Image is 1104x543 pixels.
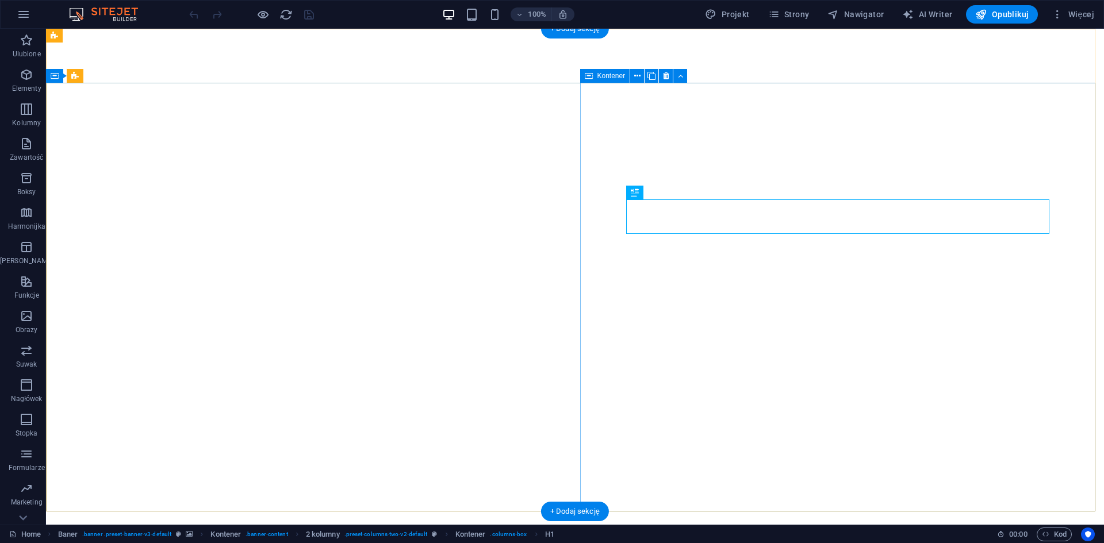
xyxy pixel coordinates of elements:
[511,7,551,21] button: 100%
[705,9,749,20] span: Projekt
[432,531,437,537] i: Ten element jest konfigurowalnym ustawieniem wstępnym
[823,5,888,24] button: Nawigator
[490,527,527,541] span: . columns-box
[58,527,554,541] nav: breadcrumb
[1047,5,1099,24] button: Więcej
[9,463,45,472] p: Formularze
[14,291,39,300] p: Funkcje
[1081,527,1095,541] button: Usercentrics
[12,84,41,93] p: Elementy
[16,325,38,334] p: Obrazy
[306,527,340,541] span: Kliknij, aby zaznaczyć. Kliknij dwukrotnie, aby edytować
[279,8,293,21] i: Przeładuj stronę
[541,19,609,38] div: + Dodaj sekcję
[17,187,36,197] p: Boksy
[700,5,754,24] div: Projekt (Ctrl+Alt+Y)
[528,7,546,21] h6: 100%
[1009,527,1027,541] span: 00 00
[279,7,293,21] button: reload
[1037,527,1072,541] button: Kod
[10,153,43,162] p: Zawartość
[186,531,193,537] i: Ten element zawiera tło
[597,72,626,79] span: Kontener
[16,360,37,369] p: Suwak
[8,222,45,231] p: Harmonijka
[541,502,609,521] div: + Dodaj sekcję
[210,527,241,541] span: Kliknij, aby zaznaczyć. Kliknij dwukrotnie, aby edytować
[700,5,754,24] button: Projekt
[827,9,884,20] span: Nawigator
[246,527,287,541] span: . banner-content
[176,531,181,537] i: Ten element jest konfigurowalnym ustawieniem wstępnym
[256,7,270,21] button: Kliknij tutaj, aby wyjść z trybu podglądu i kontynuować edycję
[11,498,43,507] p: Marketing
[558,9,568,20] i: Po zmianie rozmiaru automatycznie dostosowuje poziom powiększenia do wybranego urządzenia.
[1017,530,1019,538] span: :
[82,527,171,541] span: . banner .preset-banner-v3-default
[58,527,78,541] span: Kliknij, aby zaznaczyć. Kliknij dwukrotnie, aby edytować
[1052,9,1094,20] span: Więcej
[11,394,43,403] p: Nagłówek
[344,527,428,541] span: . preset-columns-two-v2-default
[768,9,810,20] span: Strony
[966,5,1038,24] button: Opublikuj
[16,429,38,438] p: Stopka
[66,7,152,21] img: Editor Logo
[898,5,957,24] button: AI Writer
[997,527,1028,541] h6: Czas sesji
[764,5,814,24] button: Strony
[13,49,41,59] p: Ulubione
[545,527,554,541] span: Kliknij, aby zaznaczyć. Kliknij dwukrotnie, aby edytować
[975,9,1029,20] span: Opublikuj
[1042,527,1067,541] span: Kod
[9,527,41,541] a: Kliknij, aby anulować zaznaczenie. Kliknij dwukrotnie, aby otworzyć Strony
[12,118,41,128] p: Kolumny
[455,527,486,541] span: Kliknij, aby zaznaczyć. Kliknij dwukrotnie, aby edytować
[902,9,952,20] span: AI Writer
